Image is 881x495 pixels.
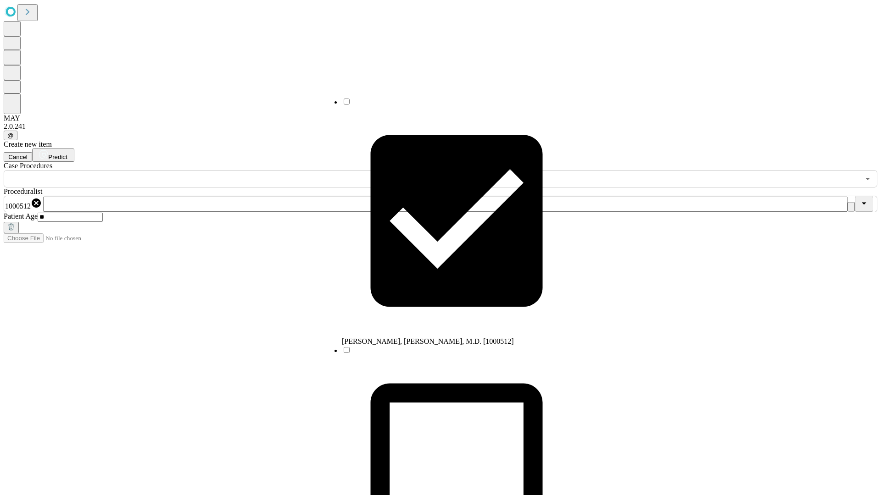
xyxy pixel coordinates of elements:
[4,140,52,148] span: Create new item
[4,131,17,140] button: @
[7,132,14,139] span: @
[342,337,514,345] span: [PERSON_NAME], [PERSON_NAME], M.D. [1000512]
[5,198,42,210] div: 1000512
[4,162,52,170] span: Scheduled Procedure
[4,152,32,162] button: Cancel
[4,212,38,220] span: Patient Age
[32,148,74,162] button: Predict
[8,154,28,160] span: Cancel
[4,114,877,122] div: MAY
[4,122,877,131] div: 2.0.241
[48,154,67,160] span: Predict
[5,202,31,210] span: 1000512
[4,187,42,195] span: Proceduralist
[861,172,874,185] button: Open
[855,197,873,212] button: Close
[848,202,855,212] button: Clear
